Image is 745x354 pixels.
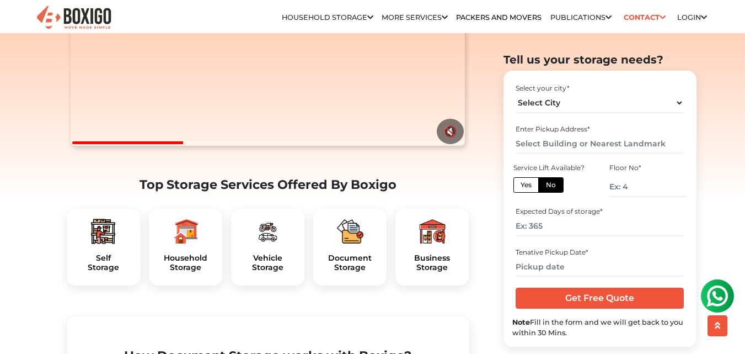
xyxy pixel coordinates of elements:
[404,253,460,272] h5: Business Storage
[516,124,684,134] div: Enter Pickup Address
[322,253,378,272] a: DocumentStorage
[240,253,296,272] h5: Vehicle Storage
[76,253,131,272] h5: Self Storage
[550,13,612,22] a: Publications
[67,177,469,192] h2: Top Storage Services Offered By Boxigo
[609,177,685,196] input: Ex: 4
[11,11,33,33] img: whatsapp-icon.svg
[512,316,688,337] div: Fill in the form and we will get back to you within 30 Mins.
[708,315,727,336] button: scroll up
[322,253,378,272] h5: Document Storage
[172,218,199,245] img: boxigo_packers_and_movers_plan
[512,318,530,326] b: Note
[609,162,685,172] div: Floor No
[337,218,363,245] img: boxigo_packers_and_movers_plan
[516,288,684,309] input: Get Free Quote
[516,207,684,216] div: Expected Days of storage
[516,216,684,236] input: Ex: 365
[282,13,373,22] a: Household Storage
[76,253,131,272] a: SelfStorage
[513,177,539,192] label: Yes
[254,218,281,245] img: boxigo_packers_and_movers_plan
[90,218,116,245] img: boxigo_packers_and_movers_plan
[456,13,542,22] a: Packers and Movers
[240,253,296,272] a: VehicleStorage
[677,13,707,22] a: Login
[513,162,589,172] div: Service Lift Available?
[158,253,213,272] h5: Household Storage
[516,257,684,276] input: Pickup date
[382,13,448,22] a: More services
[516,247,684,257] div: Tenative Pickup Date
[419,218,446,245] img: boxigo_packers_and_movers_plan
[158,253,213,272] a: HouseholdStorage
[538,177,564,192] label: No
[503,53,696,66] h2: Tell us your storage needs?
[35,4,112,31] img: Boxigo
[620,9,669,26] a: Contact
[516,134,684,153] input: Select Building or Nearest Landmark
[437,119,464,144] button: 🔇
[404,253,460,272] a: BusinessStorage
[516,83,684,93] div: Select your city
